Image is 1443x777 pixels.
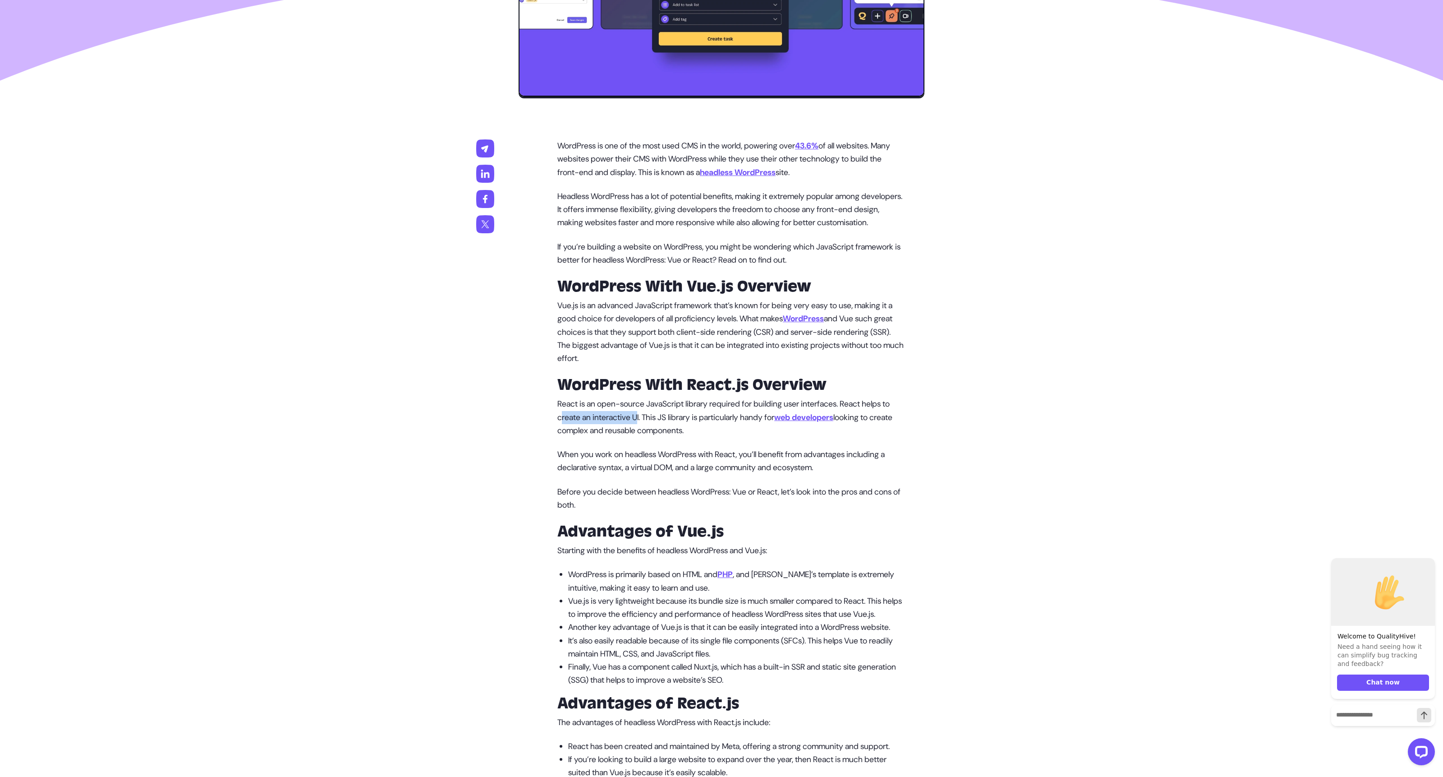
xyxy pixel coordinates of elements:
[557,694,739,713] strong: Advantages of React.js
[783,313,824,324] a: WordPress
[568,740,904,753] p: React has been created and maintained by Meta, offering a strong community and support.
[557,277,811,296] strong: WordPress With Vue.js Overview
[1324,541,1438,772] iframe: LiveChat chat widget
[557,448,904,475] p: When you work on headless WordPress with React, you’ll benefit from advantages including a declar...
[557,522,724,541] strong: Advantages of Vue.js
[568,568,904,595] p: WordPress is primarily based on HTML and , and [PERSON_NAME]’s template is extremely intuitive, m...
[557,139,904,179] p: WordPress is one of the most used CMS in the world, powering over of all websites. Many websites ...
[557,240,904,267] p: If you’re building a website on WordPress, you might be wondering which JavaScript framework is b...
[557,716,904,729] p: The advantages of headless WordPress with React.js include:
[557,398,904,437] p: React is an open-source JavaScript library required for building user interfaces. React helps to ...
[557,486,904,512] p: Before you decide between headless WordPress: Vue or React, let’s look into the pros and cons of ...
[774,412,833,423] a: web developers
[557,190,904,230] p: Headless WordPress has a lot of potential benefits, making it extremely popular among developers....
[568,634,904,661] p: It’s also easily readable because of its single file components (SFCs). This helps Vue to readily...
[568,621,904,634] p: Another key advantage of Vue.js is that it can be easily integrated into a WordPress website.
[717,569,733,580] a: PHP
[557,375,827,395] strong: WordPress With React.js Overview
[568,595,904,621] p: Vue.js is very lightweight because its bundle size is much smaller compared to React. This helps ...
[700,167,776,178] a: headless WordPress
[557,544,904,557] p: Starting with the benefits of headless WordPress and Vue.js:
[795,140,818,151] a: 43.6%
[568,661,904,687] p: Finally, Vue has a component called Nuxt.js, which has a built-in SSR and static site generation ...
[557,299,904,365] p: Vue.js is an advanced JavaScript framework that’s known for being very easy to use, making it a g...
